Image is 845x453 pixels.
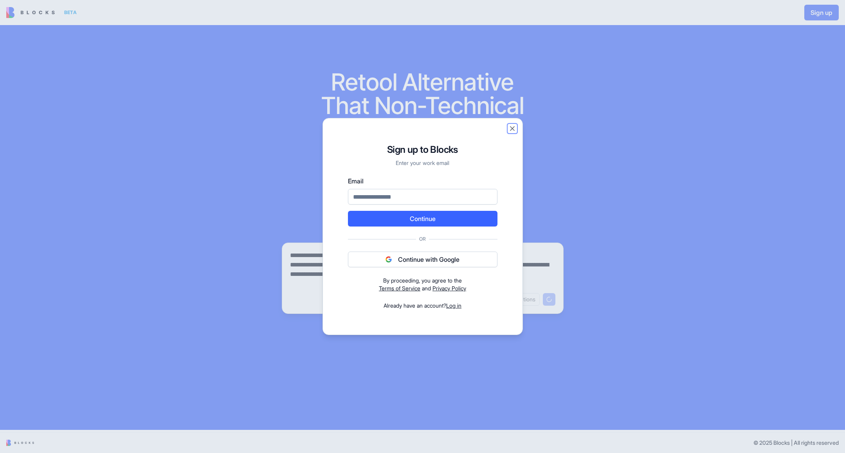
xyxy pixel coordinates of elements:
button: Continue with Google [348,252,497,267]
label: Email [348,176,497,186]
span: Or [416,236,429,242]
img: google logo [386,256,392,263]
button: Continue [348,211,497,226]
a: Terms of Service [379,285,420,292]
div: Already have an account? [348,302,497,310]
a: Privacy Policy [432,285,466,292]
p: Enter your work email [348,159,497,167]
button: Close [508,125,516,132]
div: By proceeding, you agree to the [348,277,497,284]
h1: Sign up to Blocks [348,143,497,156]
a: Log in [446,302,461,309]
div: and [348,277,497,292]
